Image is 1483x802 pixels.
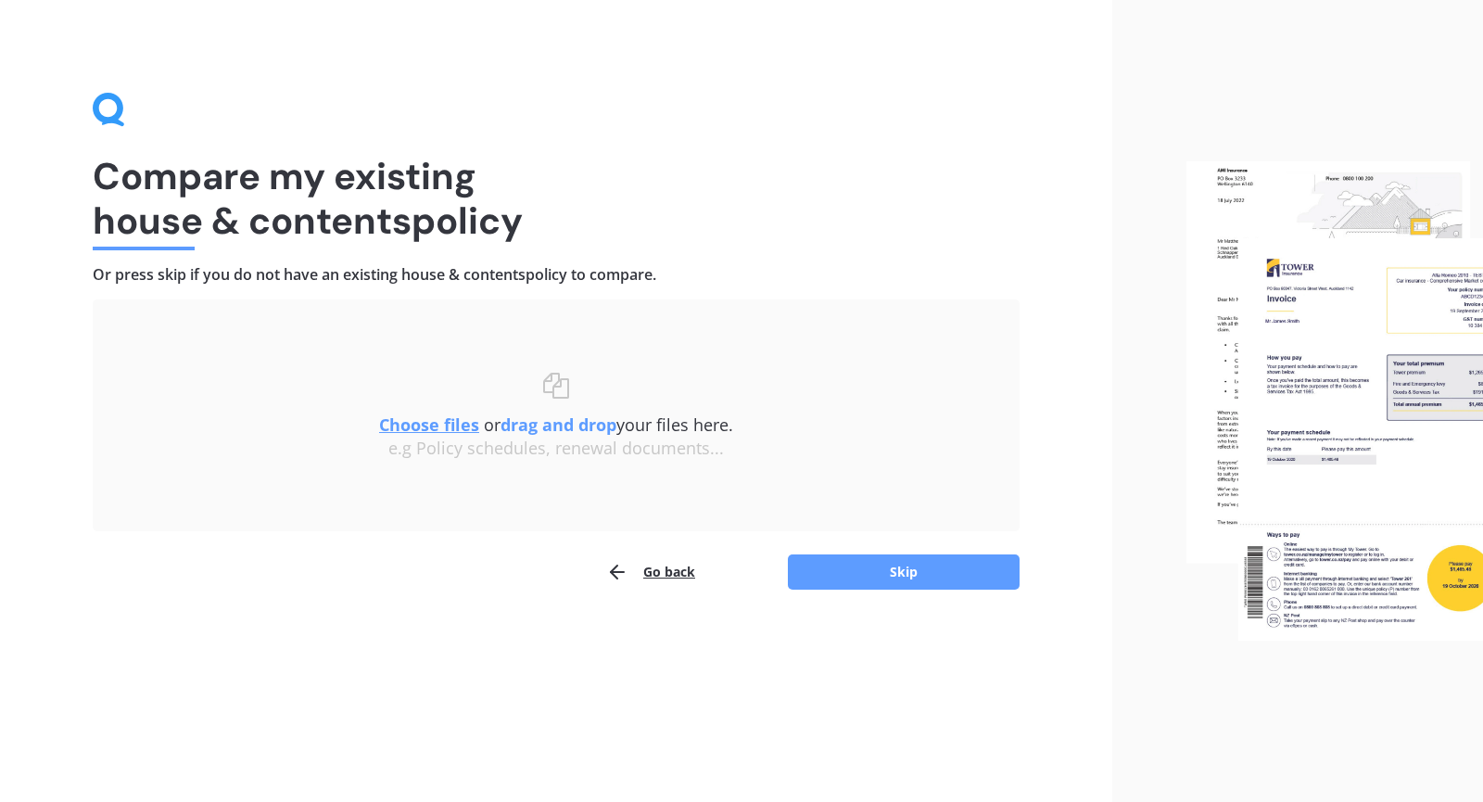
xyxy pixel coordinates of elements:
h1: Compare my existing house & contents policy [93,154,1020,243]
button: Skip [788,554,1020,590]
u: Choose files [379,414,479,436]
h4: Or press skip if you do not have an existing house & contents policy to compare. [93,265,1020,285]
img: files.webp [1186,161,1483,641]
b: drag and drop [501,414,616,436]
div: e.g Policy schedules, renewal documents... [130,439,982,459]
button: Go back [606,554,695,591]
span: or your files here. [379,414,733,436]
